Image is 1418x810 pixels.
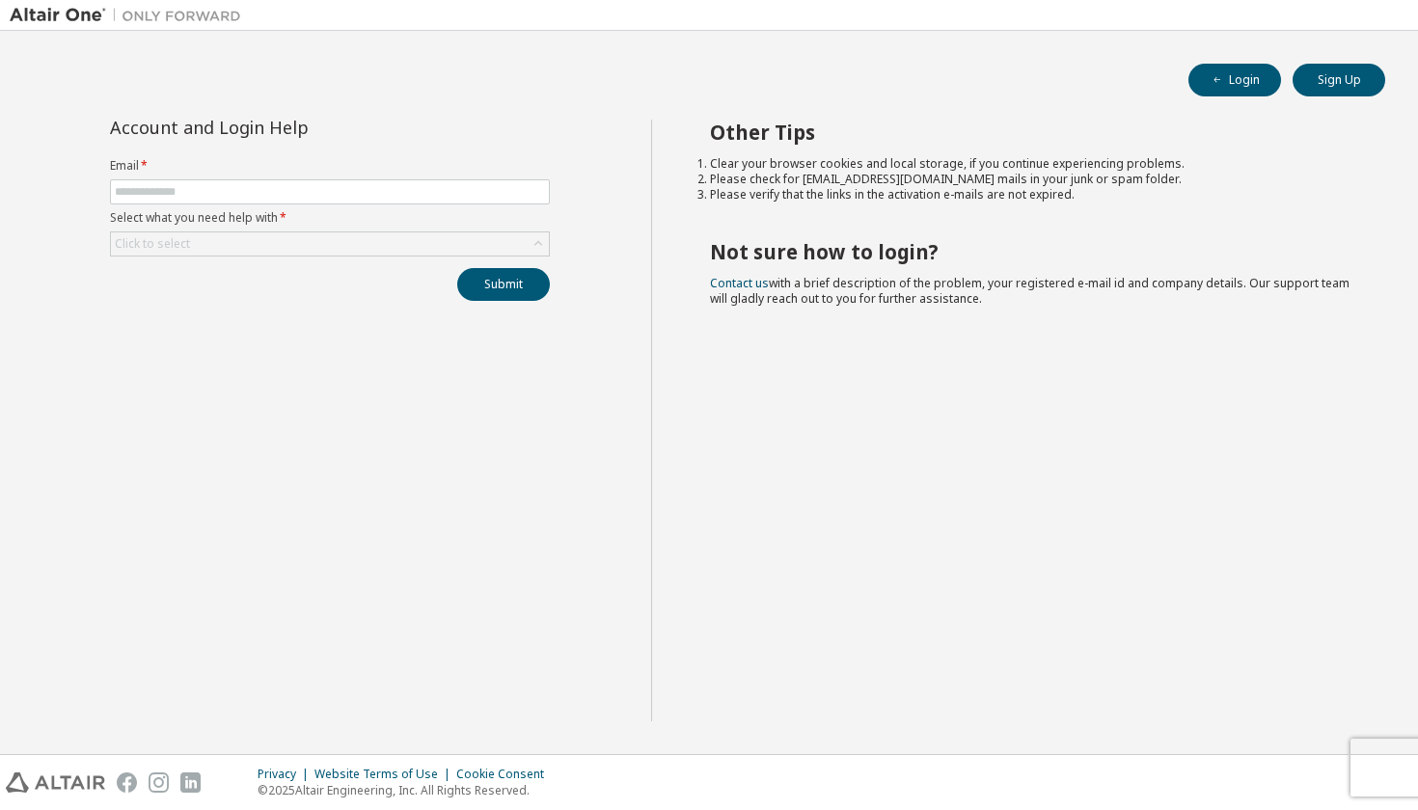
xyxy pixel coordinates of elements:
[111,232,549,256] div: Click to select
[117,772,137,793] img: facebook.svg
[6,772,105,793] img: altair_logo.svg
[710,239,1351,264] h2: Not sure how to login?
[710,187,1351,202] li: Please verify that the links in the activation e-mails are not expired.
[110,158,550,174] label: Email
[180,772,201,793] img: linkedin.svg
[10,6,251,25] img: Altair One
[710,275,1350,307] span: with a brief description of the problem, your registered e-mail id and company details. Our suppo...
[456,767,556,782] div: Cookie Consent
[710,275,769,291] a: Contact us
[1188,64,1281,96] button: Login
[710,156,1351,172] li: Clear your browser cookies and local storage, if you continue experiencing problems.
[258,782,556,798] p: © 2025 Altair Engineering, Inc. All Rights Reserved.
[710,120,1351,145] h2: Other Tips
[110,210,550,226] label: Select what you need help with
[710,172,1351,187] li: Please check for [EMAIL_ADDRESS][DOMAIN_NAME] mails in your junk or spam folder.
[1293,64,1385,96] button: Sign Up
[457,268,550,301] button: Submit
[110,120,462,135] div: Account and Login Help
[115,236,190,252] div: Click to select
[314,767,456,782] div: Website Terms of Use
[258,767,314,782] div: Privacy
[149,772,169,793] img: instagram.svg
